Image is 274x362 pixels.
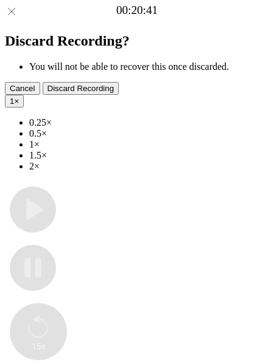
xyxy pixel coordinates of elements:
[29,117,269,128] li: 0.25×
[29,150,269,161] li: 1.5×
[116,4,158,17] a: 00:20:41
[29,139,269,150] li: 1×
[29,161,269,172] li: 2×
[43,82,119,95] button: Discard Recording
[10,97,14,106] span: 1
[5,33,269,49] h2: Discard Recording?
[5,95,24,108] button: 1×
[5,82,40,95] button: Cancel
[29,61,269,72] li: You will not be able to recover this once discarded.
[29,128,269,139] li: 0.5×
